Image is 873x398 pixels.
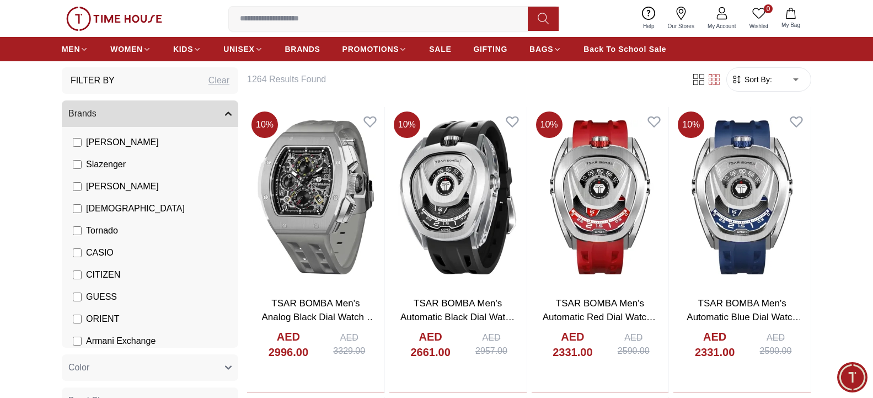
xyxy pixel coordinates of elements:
[73,160,82,169] input: Slazenger
[247,107,384,288] img: TSAR BOMBA Men's Analog Black Dial Watch - TB8214 C-Grey
[71,74,115,87] h3: Filter By
[529,44,553,55] span: BAGS
[775,6,807,31] button: My Bag
[86,202,185,215] span: [DEMOGRAPHIC_DATA]
[147,217,175,224] span: 12:01 PM
[223,44,254,55] span: UNISEX
[342,44,399,55] span: PROMOTIONS
[73,315,82,323] input: ORIENT
[68,361,89,374] span: Color
[678,112,704,138] span: 10 %
[536,112,563,138] span: 10 %
[208,74,229,87] div: Clear
[62,100,238,127] button: Brands
[86,158,126,171] span: Slazenger
[429,39,451,59] a: SALE
[639,22,659,30] span: Help
[58,14,184,25] div: Time House Support
[251,112,278,138] span: 10 %
[86,268,120,282] span: CITIZEN
[731,74,772,85] button: Sort By:
[532,107,669,288] img: TSAR BOMBA Men's Automatic Red Dial Watch - TB8213A-04 SET
[743,4,775,33] a: 0Wishlist
[529,39,561,59] a: BAGS
[684,329,745,360] h4: AED 2331.00
[663,22,699,30] span: Our Stores
[68,107,97,120] span: Brands
[745,22,773,30] span: Wishlist
[543,298,657,337] a: TSAR BOMBA Men's Automatic Red Dial Watch - TB8213A-04 SET
[342,39,408,59] a: PROMOTIONS
[110,39,151,59] a: WOMEN
[468,331,516,358] div: AED 2957.00
[73,337,82,346] input: Armani Exchange
[837,362,867,392] div: Chat Widget
[609,331,657,358] div: AED 2590.00
[86,335,156,348] span: Armani Exchange
[703,22,741,30] span: My Account
[429,44,451,55] span: SALE
[661,4,701,33] a: Our Stores
[285,39,320,59] a: BRANDS
[63,169,73,181] em: Blush
[86,290,117,304] span: GUESS
[86,136,159,149] span: [PERSON_NAME]
[258,329,319,360] h4: AED 2996.00
[394,112,420,138] span: 10 %
[473,44,507,55] span: GIFTING
[285,44,320,55] span: BRANDS
[73,270,82,279] input: CITIZEN
[62,44,80,55] span: MEN
[389,107,527,288] img: TSAR BOMBA Men's Automatic Black Dial Watch - TB8213A-06 SET
[764,4,773,13] span: 0
[400,298,515,337] a: TSAR BOMBA Men's Automatic Black Dial Watch - TB8213A-06 SET
[110,44,143,55] span: WOMEN
[247,73,678,86] h6: 1264 Results Found
[583,39,666,59] a: Back To School Sale
[742,74,772,85] span: Sort By:
[73,248,82,257] input: CASIO
[8,8,30,30] em: Back
[636,4,661,33] a: Help
[86,246,114,259] span: CASIO
[73,182,82,191] input: [PERSON_NAME]
[752,331,800,358] div: AED 2590.00
[173,44,193,55] span: KIDS
[62,39,88,59] a: MEN
[73,293,82,301] input: GUESS
[261,298,376,337] a: TSAR BOMBA Men's Analog Black Dial Watch - TB8214 C-Grey
[777,21,805,29] span: My Bag
[673,107,811,288] img: TSAR BOMBA Men's Automatic Blue Dial Watch - TB8213A-03 SET
[73,138,82,147] input: [PERSON_NAME]
[325,331,373,358] div: AED 3329.00
[400,329,461,360] h4: AED 2661.00
[86,224,118,237] span: Tornado
[173,39,201,59] a: KIDS
[62,354,238,381] button: Color
[86,312,119,326] span: ORIENT
[3,240,218,295] textarea: We are here to help you
[543,329,603,360] h4: AED 2331.00
[473,39,507,59] a: GIFTING
[223,39,263,59] a: UNISEX
[73,204,82,213] input: [DEMOGRAPHIC_DATA]
[19,171,165,221] span: Hey there! Need help finding the perfect watch? I'm here if you have any questions or need a quic...
[687,298,801,337] a: TSAR BOMBA Men's Automatic Blue Dial Watch - TB8213A-03 SET
[66,7,162,31] img: ...
[73,226,82,235] input: Tornado
[34,10,52,29] img: Profile picture of Time House Support
[86,180,159,193] span: [PERSON_NAME]
[583,44,666,55] span: Back To School Sale
[11,148,218,160] div: Time House Support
